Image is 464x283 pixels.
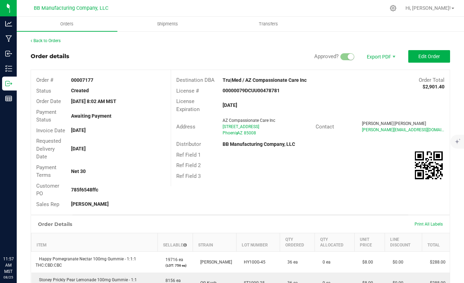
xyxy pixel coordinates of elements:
[284,260,298,265] span: 36 ea
[71,146,86,151] strong: [DATE]
[36,257,136,268] span: Happy Pomegranate Nectar 100mg Gummie - 1:1:1 THC:CBD:CBC
[249,21,287,27] span: Transfers
[223,118,275,123] span: AZ Compassionate Care Inc
[240,260,265,265] span: HY100G-45
[36,138,61,160] span: Requested Delivery Date
[71,77,93,83] strong: 00007177
[237,131,242,135] span: AZ
[355,233,385,252] th: Unit Price
[197,260,232,265] span: [PERSON_NAME]
[236,233,280,252] th: Lot Number
[419,77,444,83] span: Order Total
[385,233,422,252] th: Line Discount
[223,141,295,147] strong: BB Manufacturing Company, LLC
[415,222,443,227] span: Print All Labels
[5,20,12,27] inline-svg: Analytics
[394,121,426,126] span: [PERSON_NAME]
[415,151,443,179] qrcode: 00007177
[162,257,183,262] span: 19716 ea
[31,233,158,252] th: Item
[359,260,373,265] span: $8.00
[176,152,201,158] span: Ref Field 1
[162,263,188,268] p: (LOT: 756 ea)
[176,173,201,179] span: Ref Field 3
[34,5,108,11] span: BB Manufacturing Company, LLC
[223,131,238,135] span: Phoenix
[176,77,215,83] span: Destination DBA
[362,127,459,132] span: [PERSON_NAME][EMAIL_ADDRESS][DOMAIN_NAME]
[315,233,355,252] th: Qty Allocated
[71,201,109,207] strong: [PERSON_NAME]
[193,233,236,252] th: Strain
[389,5,397,11] div: Manage settings
[218,17,319,31] a: Transfers
[5,80,12,87] inline-svg: Outbound
[71,113,111,119] strong: Awaiting Payment
[423,84,444,89] strong: $2,901.40
[31,52,69,61] div: Order details
[5,35,12,42] inline-svg: Manufacturing
[422,233,450,252] th: Total
[7,227,28,248] iframe: Resource center
[38,221,72,227] h1: Order Details
[176,141,201,147] span: Distributor
[36,109,56,123] span: Payment Status
[389,260,403,265] span: $0.00
[31,38,61,43] a: Back to Orders
[71,127,86,133] strong: [DATE]
[223,88,280,93] strong: 00000079DCUU00478781
[5,50,12,57] inline-svg: Inbound
[314,53,339,60] span: Approved?
[36,201,59,207] span: Sales Rep
[162,278,181,283] span: 8156 ea
[176,98,200,112] span: License Expiration
[223,102,237,108] strong: [DATE]
[244,131,256,135] span: 85008
[319,260,331,265] span: 0 ea
[223,77,307,83] strong: Tru|Med / AZ Compassionate Care Inc
[316,124,334,130] span: Contact
[3,256,14,275] p: 11:57 AM MST
[21,226,29,235] iframe: Resource center unread badge
[176,162,201,168] span: Ref Field 2
[17,17,117,31] a: Orders
[71,99,116,104] strong: [DATE] 8:02 AM MST
[223,124,259,129] span: [STREET_ADDRESS]
[36,88,51,94] span: Status
[5,95,12,102] inline-svg: Reports
[36,77,53,83] span: Order #
[36,164,56,179] span: Payment Terms
[426,260,446,265] span: $288.00
[71,168,86,174] strong: Net 30
[36,98,61,104] span: Order Date
[415,151,443,179] img: Scan me!
[176,124,195,130] span: Address
[418,54,440,59] span: Edit Order
[408,50,450,63] button: Edit Order
[176,88,199,94] span: License #
[51,21,83,27] span: Orders
[71,88,89,93] strong: Created
[36,127,65,134] span: Invoice Date
[148,21,187,27] span: Shipments
[71,187,98,192] strong: 785f6548ffc
[117,17,218,31] a: Shipments
[280,233,315,252] th: Qty Ordered
[405,5,451,11] span: Hi, [PERSON_NAME]!
[359,50,401,63] li: Export PDF
[3,275,14,280] p: 08/25
[362,121,394,126] span: [PERSON_NAME]
[5,65,12,72] inline-svg: Inventory
[158,233,193,252] th: Sellable
[36,183,59,197] span: Customer PO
